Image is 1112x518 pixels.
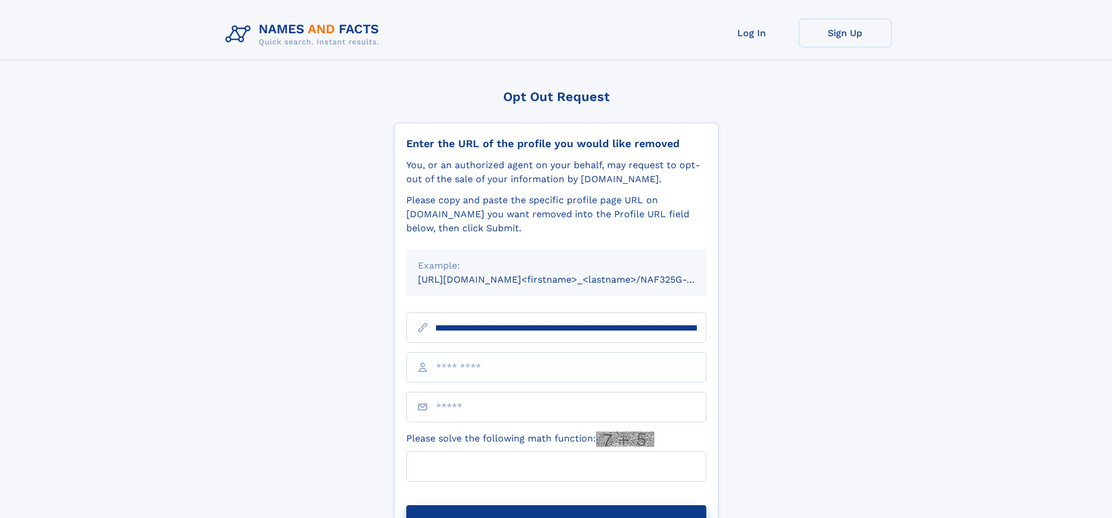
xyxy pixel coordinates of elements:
[418,274,728,285] small: [URL][DOMAIN_NAME]<firstname>_<lastname>/NAF325G-xxxxxxxx
[221,19,389,50] img: Logo Names and Facts
[406,432,654,447] label: Please solve the following math function:
[799,19,892,47] a: Sign Up
[406,137,706,150] div: Enter the URL of the profile you would like removed
[394,89,719,104] div: Opt Out Request
[705,19,799,47] a: Log In
[418,259,695,273] div: Example:
[406,193,706,235] div: Please copy and paste the specific profile page URL on [DOMAIN_NAME] you want removed into the Pr...
[406,158,706,186] div: You, or an authorized agent on your behalf, may request to opt-out of the sale of your informatio...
